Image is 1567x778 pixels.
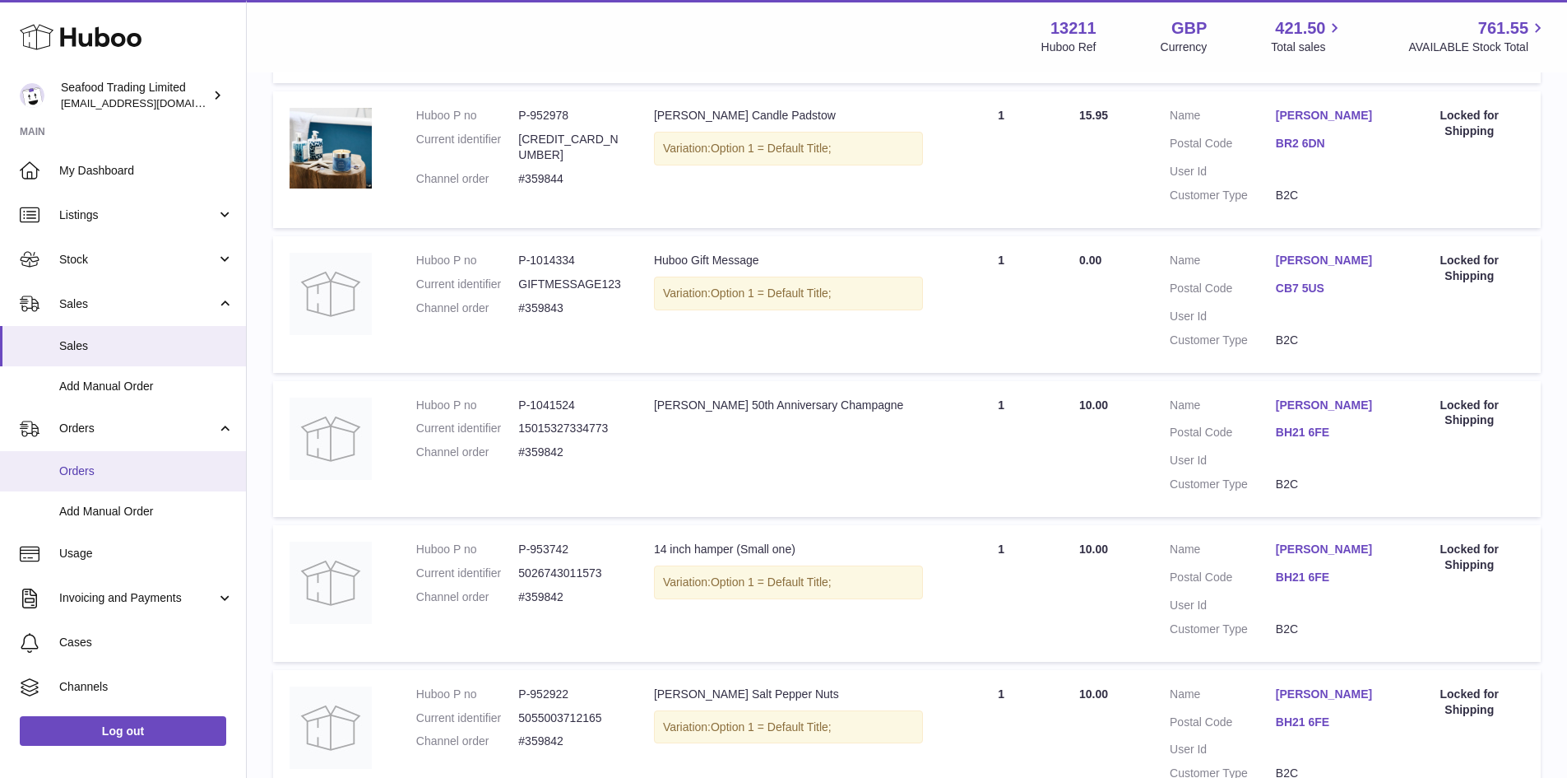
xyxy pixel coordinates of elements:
[1170,425,1276,445] dt: Postal Code
[1041,40,1096,55] div: Huboo Ref
[59,590,216,606] span: Invoicing and Payments
[1415,687,1524,718] div: Locked for Shipping
[939,525,1063,662] td: 1
[59,379,234,394] span: Add Manual Order
[416,542,519,557] dt: Huboo P no
[59,464,234,479] span: Orders
[59,635,234,650] span: Cases
[1276,281,1382,296] a: CB7 5US
[1079,254,1101,267] span: 0.00
[518,687,621,702] dd: P-952922
[290,253,372,335] img: no-photo.jpg
[1170,570,1276,589] dt: Postal Code
[59,252,216,268] span: Stock
[1170,687,1276,706] dt: Name
[518,132,621,163] dd: [CREDIT_CARD_NUMBER]
[1170,477,1276,492] dt: Customer Type
[1276,687,1382,702] a: [PERSON_NAME]
[939,236,1063,373] td: 1
[20,83,44,108] img: online@rickstein.com
[711,575,832,589] span: Option 1 = Default Title;
[518,421,621,436] dd: 15015327334773
[654,132,923,165] div: Variation:
[416,566,519,581] dt: Current identifier
[711,287,832,300] span: Option 1 = Default Title;
[1170,622,1276,637] dt: Customer Type
[1478,17,1528,40] span: 761.55
[1161,40,1208,55] div: Currency
[1170,715,1276,734] dt: Postal Code
[1276,188,1382,203] dd: B2C
[654,542,923,557] div: 14 inch hamper (Small one)
[1079,109,1108,122] span: 15.95
[1276,715,1382,730] a: BH21 6FE
[1271,17,1344,55] a: 421.50 Total sales
[59,163,234,179] span: My Dashboard
[1170,188,1276,203] dt: Customer Type
[518,398,621,413] dd: P-1041524
[416,734,519,749] dt: Channel order
[59,546,234,561] span: Usage
[416,171,519,187] dt: Channel order
[1276,108,1382,123] a: [PERSON_NAME]
[290,542,372,624] img: no-photo.jpg
[416,300,519,316] dt: Channel order
[1271,40,1344,55] span: Total sales
[711,142,832,155] span: Option 1 = Default Title;
[518,710,621,726] dd: 5055003712165
[416,253,519,268] dt: Huboo P no
[59,207,216,223] span: Listings
[1276,425,1382,440] a: BH21 6FE
[416,398,519,413] dt: Huboo P no
[1276,398,1382,413] a: [PERSON_NAME]
[518,171,621,187] dd: #359844
[61,96,242,109] span: [EMAIL_ADDRESS][DOMAIN_NAME]
[1170,453,1276,468] dt: User Id
[1276,570,1382,585] a: BH21 6FE
[1276,542,1382,557] a: [PERSON_NAME]
[416,132,519,163] dt: Current identifier
[59,421,216,436] span: Orders
[416,687,519,702] dt: Huboo P no
[61,80,209,111] div: Seafood Trading Limited
[518,542,621,557] dd: P-953742
[518,445,621,460] dd: #359842
[1415,542,1524,573] div: Locked for Shipping
[1415,108,1524,139] div: Locked for Shipping
[416,277,519,292] dt: Current identifier
[1170,598,1276,613] dt: User Id
[518,734,621,749] dd: #359842
[1170,309,1276,324] dt: User Id
[1276,253,1382,268] a: [PERSON_NAME]
[1170,742,1276,757] dt: User Id
[1276,333,1382,348] dd: B2C
[1170,398,1276,417] dt: Name
[518,277,621,292] dd: GIFTMESSAGE123
[416,589,519,605] dt: Channel order
[1276,622,1382,637] dd: B2C
[1079,398,1108,412] span: 10.00
[1275,17,1325,40] span: 421.50
[1415,253,1524,284] div: Locked for Shipping
[518,108,621,123] dd: P-952978
[1079,687,1108,701] span: 10.00
[518,300,621,316] dd: #359843
[654,687,923,702] div: [PERSON_NAME] Salt Pepper Nuts
[711,720,832,734] span: Option 1 = Default Title;
[1170,281,1276,300] dt: Postal Code
[59,504,234,519] span: Add Manual Order
[1415,398,1524,429] div: Locked for Shipping
[518,566,621,581] dd: 5026743011573
[1079,543,1108,556] span: 10.00
[1170,136,1276,156] dt: Postal Code
[1276,136,1382,151] a: BR2 6DN
[416,710,519,726] dt: Current identifier
[59,296,216,312] span: Sales
[416,108,519,123] dt: Huboo P no
[1408,40,1547,55] span: AVAILABLE Stock Total
[1170,164,1276,179] dt: User Id
[518,253,621,268] dd: P-1014334
[20,716,226,746] a: Log out
[518,589,621,605] dd: #359842
[59,338,234,354] span: Sales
